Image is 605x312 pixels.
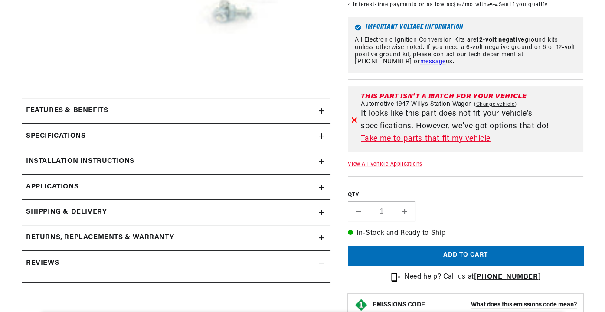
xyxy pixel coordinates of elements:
[471,302,577,308] strong: What does this emissions code mean?
[474,101,517,108] a: Change vehicle
[361,101,472,108] span: Automotive 1947 Willys Station Wagon
[22,225,330,250] summary: Returns, Replacements & Warranty
[348,228,583,239] p: In-Stock and Ready to Ship
[404,272,541,283] p: Need help? Call us at
[355,24,576,31] h6: Important Voltage Information
[348,162,422,167] a: View All Vehicle Applications
[361,108,580,133] p: It looks like this part does not fit your vehicle's specifications. However, we've got options th...
[26,182,78,193] span: Applications
[487,2,497,6] span: Affirm
[26,105,108,117] h2: Features & Benefits
[474,273,541,280] a: [PHONE_NUMBER]
[355,37,576,66] p: All Electronic Ignition Conversion Kits are ground kits unless otherwise noted. If you need a 6-v...
[476,37,525,43] strong: 12-volt negative
[22,251,330,276] summary: Reviews
[22,98,330,123] summary: Features & Benefits
[361,133,580,146] a: Take me to parts that fit my vehicle
[348,192,583,199] label: QTY
[26,207,107,218] h2: Shipping & Delivery
[348,1,548,9] p: 4 interest-free payments or as low as /mo with .
[22,124,330,149] summary: Specifications
[26,156,134,167] h2: Installation instructions
[348,246,583,265] button: Add to cart
[361,93,580,100] div: This part isn't a match for your vehicle
[26,232,174,244] h2: Returns, Replacements & Warranty
[22,149,330,174] summary: Installation instructions
[22,175,330,200] a: Applications
[373,302,425,308] strong: EMISSIONS CODE
[22,200,330,225] summary: Shipping & Delivery
[373,301,577,309] button: EMISSIONS CODEWhat does this emissions code mean?
[453,2,462,7] span: $16
[26,131,85,142] h2: Specifications
[354,298,368,312] img: Emissions code
[499,2,548,7] a: See if you qualify - Learn more about Affirm Financing (opens in modal)
[420,58,445,65] a: message
[26,258,59,269] h2: Reviews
